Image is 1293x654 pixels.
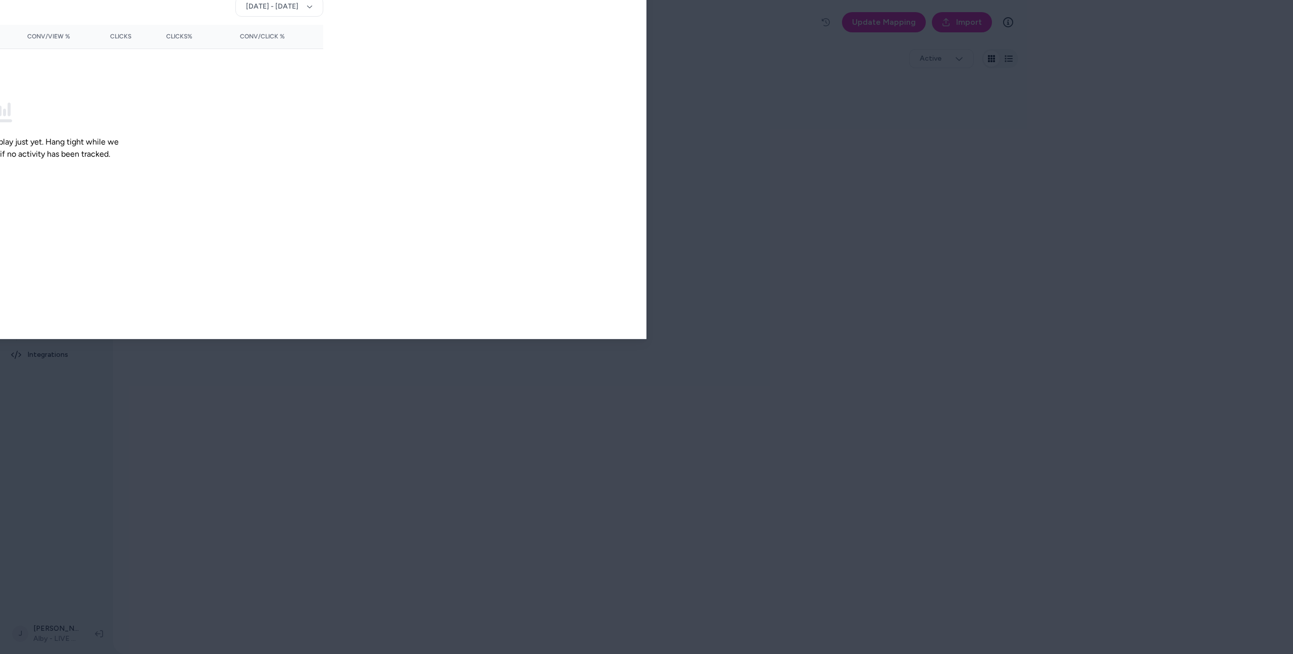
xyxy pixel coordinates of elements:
[166,32,192,40] span: Clicks%
[110,32,131,40] span: Clicks
[147,28,192,44] button: Clicks%
[86,28,131,44] button: Clicks
[27,32,70,40] span: Conv/View %
[240,32,285,40] span: Conv/Click %
[209,28,285,44] button: Conv/Click %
